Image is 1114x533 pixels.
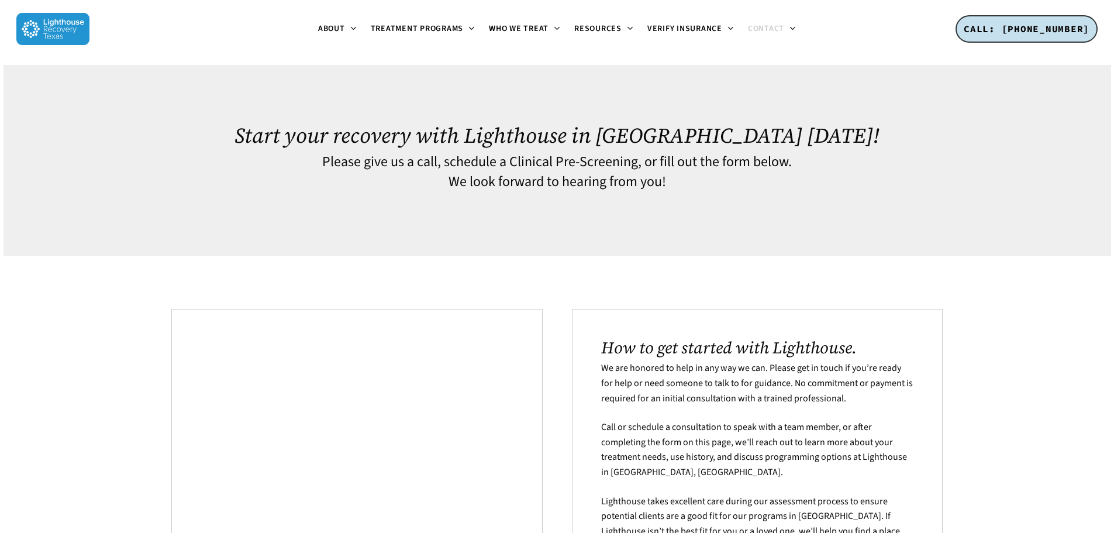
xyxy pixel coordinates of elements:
a: Treatment Programs [364,25,482,34]
a: CALL: [PHONE_NUMBER] [956,15,1098,43]
span: We are honored to help in any way we can. Please get in touch if you’re ready for help or need so... [601,362,913,404]
a: Contact [741,25,803,34]
a: Resources [567,25,640,34]
h4: Please give us a call, schedule a Clinical Pre-Screening, or fill out the form below. [171,154,943,170]
a: About [311,25,364,34]
h1: Start your recovery with Lighthouse in [GEOGRAPHIC_DATA] [DATE]! [171,123,943,147]
h2: How to get started with Lighthouse. [601,338,913,357]
span: Who We Treat [489,23,549,35]
span: CALL: [PHONE_NUMBER] [964,23,1089,35]
h4: We look forward to hearing from you! [171,174,943,190]
span: About [318,23,345,35]
span: Verify Insurance [647,23,722,35]
span: Contact [748,23,784,35]
a: Who We Treat [482,25,567,34]
p: Call or schedule a consultation to speak with a team member, or after completing the form on this... [601,420,913,494]
a: Verify Insurance [640,25,741,34]
img: Lighthouse Recovery Texas [16,13,89,45]
span: Resources [574,23,622,35]
span: Treatment Programs [371,23,464,35]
